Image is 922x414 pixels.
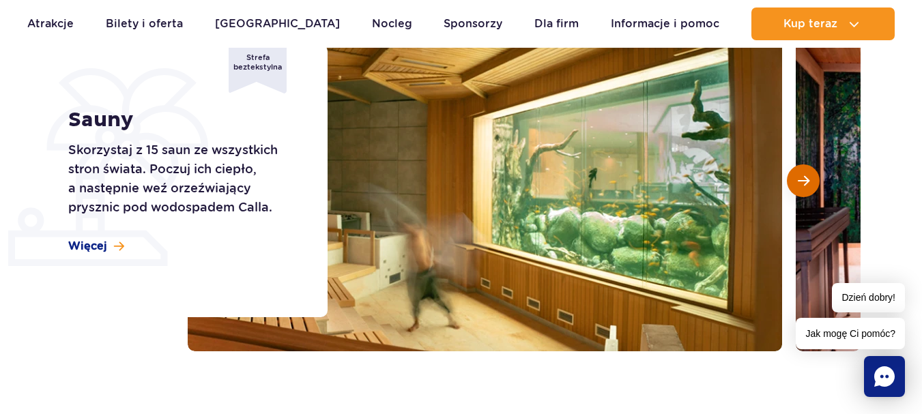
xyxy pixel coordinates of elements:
[68,141,297,217] p: Skorzystaj z 15 saun ze wszystkich stron świata. Poczuj ich ciepło, a następnie weź orzeźwiający ...
[27,8,74,40] a: Atrakcje
[534,8,579,40] a: Dla firm
[68,239,124,254] a: Więcej
[106,8,183,40] a: Bilety i oferta
[796,318,905,349] span: Jak mogę Ci pomóc?
[68,239,107,254] span: Więcej
[444,8,502,40] a: Sponsorzy
[864,356,905,397] div: Chat
[783,18,837,30] span: Kup teraz
[751,8,895,40] button: Kup teraz
[832,283,905,312] span: Dzień dobry!
[229,41,287,93] div: Strefa beztekstylna
[372,8,412,40] a: Nocleg
[215,8,340,40] a: [GEOGRAPHIC_DATA]
[68,108,297,132] h1: Sauny
[188,10,782,351] img: Sauna w strefie Relax z dużym akwarium na ścianie, przytulne wnętrze i drewniane ławki
[787,164,820,197] button: Następny slajd
[611,8,719,40] a: Informacje i pomoc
